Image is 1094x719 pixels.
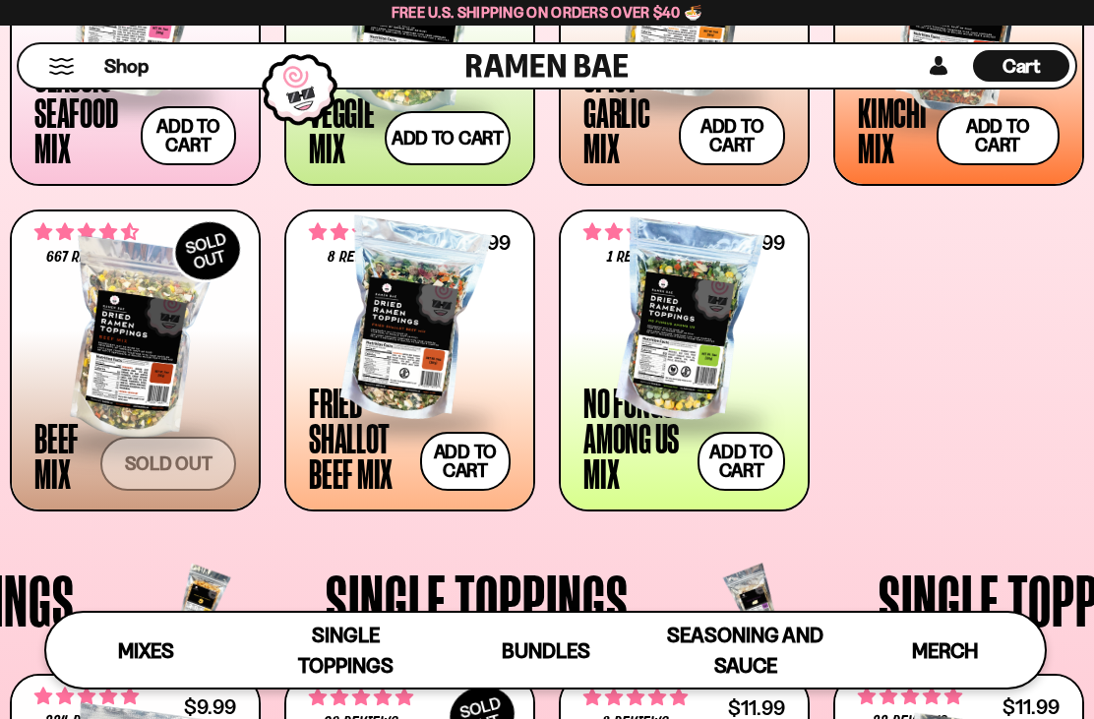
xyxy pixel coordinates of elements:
span: Seasoning and Sauce [667,623,823,678]
span: 4.90 stars [309,685,413,710]
div: $9.99 [184,697,236,716]
span: Merch [912,638,978,663]
span: 4.86 stars [858,684,962,709]
div: Fried Shallot Beef Mix [309,385,410,491]
span: 5.00 stars [583,219,688,245]
div: Spicy Garlic Mix [583,59,669,165]
a: 5.00 stars 1 review $24.99 No Fungus Among Us Mix Add to cart [559,210,810,511]
span: Single Toppings [326,564,629,636]
div: Beef Mix [34,420,91,491]
a: Seasoning and Sauce [645,613,845,688]
a: Merch [845,613,1045,688]
button: Add to cart [141,106,236,165]
div: No Fungus Among Us Mix [583,385,688,491]
span: Cart [1003,54,1041,78]
a: Mixes [46,613,246,688]
span: Mixes [118,638,174,663]
div: $11.99 [728,698,785,717]
button: Add to cart [698,432,785,491]
a: Single Toppings [246,613,446,688]
span: Shop [104,53,149,80]
a: SOLDOUT 4.64 stars 667 reviews Beef Mix Sold out [10,210,261,511]
button: Mobile Menu Trigger [48,58,75,75]
button: Add to cart [679,106,785,165]
span: Single Toppings [298,623,394,678]
div: Veggie Mix [309,94,375,165]
div: Kimchi Mix [858,94,927,165]
a: Shop [104,50,149,82]
span: 4.76 stars [34,684,139,709]
button: Add to cart [385,111,511,165]
div: SOLD OUT [165,211,250,290]
span: Bundles [502,638,590,663]
a: Cart [973,44,1069,88]
a: 4.62 stars 8 reviews $31.99 Fried Shallot Beef Mix Add to cart [284,210,535,511]
div: $11.99 [1003,697,1060,716]
span: 4.75 stars [583,685,688,710]
span: Free U.S. Shipping on Orders over $40 🍜 [392,3,703,22]
span: 4.62 stars [309,219,413,245]
a: Bundles [446,613,645,688]
button: Add to cart [937,106,1061,165]
button: Add to cart [420,432,511,491]
div: Classic Seafood Mix [34,59,131,165]
span: 4.64 stars [34,219,139,245]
